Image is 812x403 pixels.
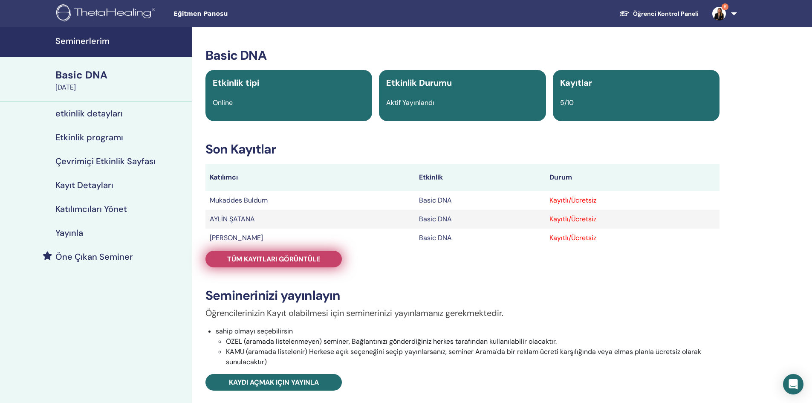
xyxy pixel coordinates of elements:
[783,374,803,394] div: Open Intercom Messenger
[560,77,592,88] span: Kayıtlar
[213,98,233,107] span: Online
[205,210,415,229] td: AYLİN ŞATANA
[415,191,545,210] td: Basic DNA
[205,251,342,267] a: Tüm kayıtları görüntüle
[415,164,545,191] th: Etkinlik
[613,6,705,22] a: Öğrenci Kontrol Paneli
[415,210,545,229] td: Basic DNA
[226,336,720,347] li: ÖZEL (aramada listelenmeyen) seminer, Bağlantınızı gönderdiğiniz herkes tarafından kullanılabilir...
[205,374,342,391] a: Kaydı açmak için yayınla
[55,68,187,82] div: Basic DNA
[712,7,726,20] img: default.jpg
[55,252,133,262] h4: Öne Çıkan Seminer
[173,9,301,18] span: Eğitmen Panosu
[205,307,720,319] p: Öğrencilerinizin Kayıt olabilmesi için seminerinizi yayınlamanız gerekmektedir.
[205,164,415,191] th: Katılımcı
[549,195,715,206] div: Kayıtlı/Ücretsiz
[55,132,123,142] h4: Etkinlik programı
[50,68,192,93] a: Basic DNA[DATE]
[55,228,83,238] h4: Yayınla
[213,77,259,88] span: Etkinlik tipi
[549,214,715,224] div: Kayıtlı/Ücretsiz
[619,10,630,17] img: graduation-cap-white.svg
[560,98,574,107] span: 5/10
[205,191,415,210] td: Mukaddes Buldum
[55,108,123,119] h4: etkinlik detayları
[722,3,728,10] span: 6
[216,326,720,367] li: sahip olmayı seçebilirsin
[415,229,545,247] td: Basic DNA
[205,48,720,63] h3: Basic DNA
[227,255,320,264] span: Tüm kayıtları görüntüle
[386,77,452,88] span: Etkinlik Durumu
[205,142,720,157] h3: Son Kayıtlar
[386,98,434,107] span: Aktif Yayınlandı
[549,233,715,243] div: Kayıtlı/Ücretsiz
[205,229,415,247] td: [PERSON_NAME]
[55,204,127,214] h4: Katılımcıları Yönet
[545,164,720,191] th: Durum
[205,288,720,303] h3: Seminerinizi yayınlayın
[55,82,187,93] div: [DATE]
[55,180,113,190] h4: Kayıt Detayları
[229,378,319,387] span: Kaydı açmak için yayınla
[226,347,720,367] li: KAMU (aramada listelenir) Herkese açık seçeneğini seçip yayınlarsanız, seminer Arama'da bir rekla...
[55,156,156,166] h4: Çevrimiçi Etkinlik Sayfası
[55,36,187,46] h4: Seminerlerim
[56,4,158,23] img: logo.png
